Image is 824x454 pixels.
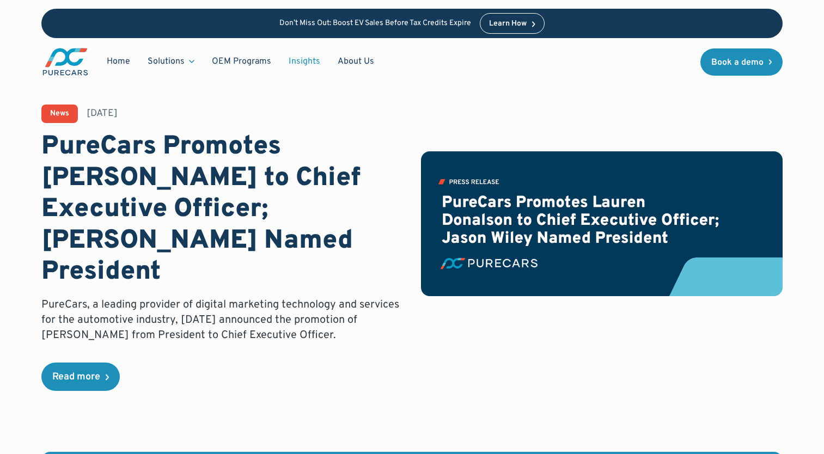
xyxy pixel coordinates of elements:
a: Home [98,51,139,72]
div: Read more [52,372,100,382]
a: Insights [280,51,329,72]
div: Solutions [139,51,203,72]
a: Book a demo [700,48,783,76]
p: PureCars, a leading provider of digital marketing technology and services for the automotive indu... [41,297,404,343]
a: Read more [41,363,120,391]
div: [DATE] [87,107,118,120]
div: Solutions [148,56,185,68]
img: purecars logo [41,47,89,77]
div: News [50,110,69,118]
a: Learn How [480,13,545,34]
h1: PureCars Promotes [PERSON_NAME] to Chief Executive Officer; [PERSON_NAME] Named President [41,132,404,289]
div: Book a demo [711,58,764,67]
a: main [41,47,89,77]
a: OEM Programs [203,51,280,72]
div: Learn How [489,20,527,28]
p: Don’t Miss Out: Boost EV Sales Before Tax Credits Expire [279,19,471,28]
a: About Us [329,51,383,72]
